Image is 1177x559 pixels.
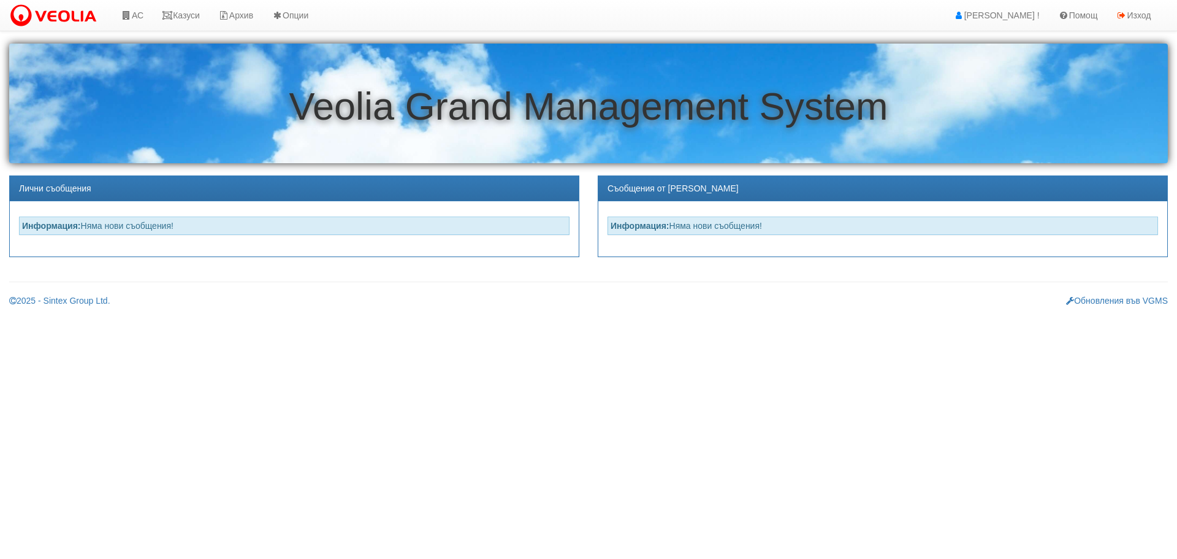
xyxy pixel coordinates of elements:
a: Обновления във VGMS [1066,296,1168,306]
div: Няма нови съобщения! [19,217,569,235]
div: Няма нови съобщения! [608,217,1158,235]
div: Лични съобщения [10,176,579,201]
strong: Информация: [22,221,81,231]
h1: Veolia Grand Management System [9,85,1168,128]
strong: Информация: [611,221,669,231]
a: 2025 - Sintex Group Ltd. [9,296,110,306]
div: Съобщения от [PERSON_NAME] [598,176,1167,201]
img: VeoliaLogo.png [9,3,102,29]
